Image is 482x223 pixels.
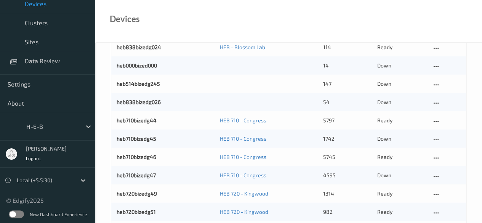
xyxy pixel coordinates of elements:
a: heb710bizedg44 [117,117,157,124]
a: heb514bizedg245 [117,80,160,87]
a: heb838bizedg026 [117,99,161,105]
div: 5745 [323,153,372,161]
a: heb710bizedg47 [117,172,156,178]
a: HEB 710 - Congress [220,154,266,160]
p: down [377,80,426,88]
a: heb710bizedg45 [117,135,156,142]
a: HEB 720 - Kingwood [220,190,268,197]
a: HEB 710 - Congress [220,172,266,178]
p: down [377,135,426,143]
p: ready [377,208,426,216]
p: down [377,172,426,179]
p: ready [377,190,426,197]
p: down [377,62,426,69]
p: ready [377,117,426,124]
a: HEB 720 - Kingwood [220,209,268,215]
p: ready [377,153,426,161]
div: 114 [323,43,372,51]
div: 5797 [323,117,372,124]
a: HEB 710 - Congress [220,135,266,142]
a: heb720bizedg49 [117,190,157,197]
div: 14 [323,62,372,69]
a: heb710bizedg46 [117,154,156,160]
div: 54 [323,98,372,106]
p: ready [377,43,426,51]
a: HEB 710 - Congress [220,117,266,124]
p: down [377,98,426,106]
a: heb720bizedg51 [117,209,156,215]
div: Devices [110,15,140,23]
a: HEB - Blossom Lab [220,44,265,50]
div: 982 [323,208,372,216]
a: heb838bizedg024 [117,44,161,50]
div: 147 [323,80,372,88]
div: 4595 [323,172,372,179]
a: heb000bized000 [117,62,157,69]
div: 1314 [323,190,372,197]
div: 1742 [323,135,372,143]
